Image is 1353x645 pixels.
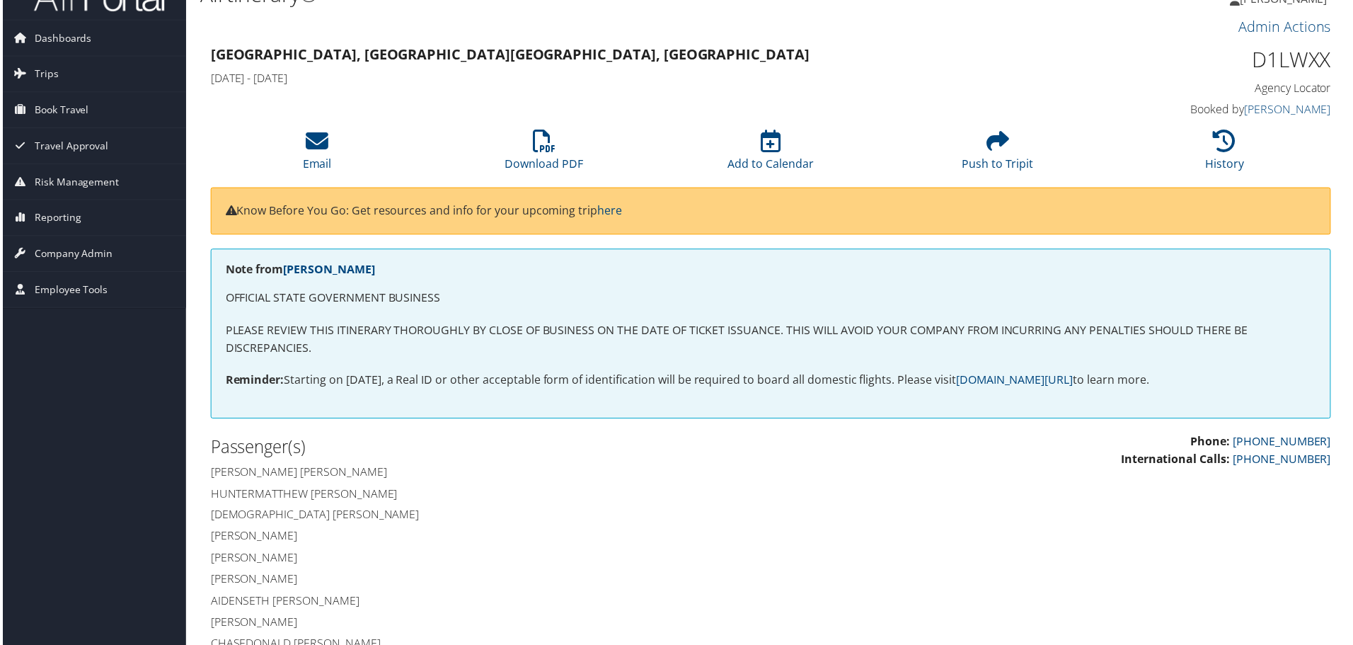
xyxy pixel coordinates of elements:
[301,138,330,172] a: Email
[728,138,814,172] a: Add to Calendar
[1123,453,1233,469] strong: International Calls:
[209,552,761,568] h4: [PERSON_NAME]
[209,71,1047,86] h4: [DATE] - [DATE]
[32,93,86,128] span: Book Travel
[209,466,761,481] h4: [PERSON_NAME] [PERSON_NAME]
[224,263,374,278] strong: Note from
[1069,45,1334,75] h1: D1LWXX
[224,374,282,389] strong: Reminder:
[282,263,374,278] a: [PERSON_NAME]
[957,374,1075,389] a: [DOMAIN_NAME][URL]
[32,129,106,164] span: Travel Approval
[209,509,761,525] h4: [DEMOGRAPHIC_DATA] [PERSON_NAME]
[1241,17,1334,36] a: Admin Actions
[209,595,761,611] h4: Aidenseth [PERSON_NAME]
[1208,138,1247,172] a: History
[209,617,761,632] h4: [PERSON_NAME]
[209,573,761,589] h4: [PERSON_NAME]
[32,273,105,309] span: Employee Tools
[1069,102,1334,118] h4: Booked by
[224,290,1319,309] p: OFFICIAL STATE GOVERNMENT BUSINESS
[209,488,761,503] h4: Huntermatthew [PERSON_NAME]
[1069,81,1334,96] h4: Agency Locator
[224,373,1319,392] p: Starting on [DATE], a Real ID or other acceptable form of identification will be required to boar...
[224,203,1319,222] p: Know Before You Go: Get resources and info for your upcoming trip
[209,45,810,64] strong: [GEOGRAPHIC_DATA], [GEOGRAPHIC_DATA] [GEOGRAPHIC_DATA], [GEOGRAPHIC_DATA]
[32,201,79,236] span: Reporting
[1236,453,1334,469] a: [PHONE_NUMBER]
[32,165,117,200] span: Risk Management
[209,530,761,546] h4: [PERSON_NAME]
[32,237,110,273] span: Company Admin
[209,437,761,461] h2: Passenger(s)
[224,323,1319,359] p: PLEASE REVIEW THIS ITINERARY THOROUGHLY BY CLOSE OF BUSINESS ON THE DATE OF TICKET ISSUANCE. THIS...
[963,138,1035,172] a: Push to Tripit
[505,138,583,172] a: Download PDF
[1193,435,1233,451] strong: Phone:
[1236,435,1334,451] a: [PHONE_NUMBER]
[1247,102,1334,118] a: [PERSON_NAME]
[32,21,89,56] span: Dashboards
[597,204,622,219] a: here
[32,57,56,92] span: Trips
